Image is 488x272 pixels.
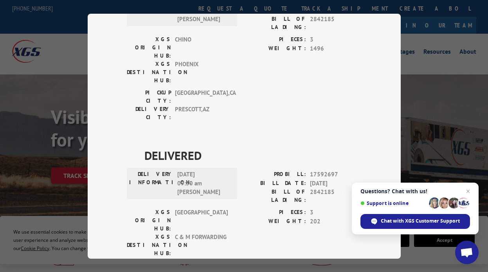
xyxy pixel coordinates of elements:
label: PIECES: [244,35,306,44]
label: PIECES: [244,208,306,217]
span: 3 [310,35,362,44]
span: 1496 [310,44,362,53]
span: [DATE] 09:30 am [PERSON_NAME] [177,170,230,197]
div: Chat with XGS Customer Support [360,214,470,229]
span: DELIVERED [144,147,362,164]
span: PHOENIX [175,60,228,85]
label: PICKUP CITY: [127,89,171,105]
span: Close chat [463,187,473,196]
span: [GEOGRAPHIC_DATA] [175,208,228,233]
span: 202 [310,217,362,226]
label: DELIVERY INFORMATION: [129,170,173,197]
label: BILL OF LADING: [244,15,306,31]
span: Chat with XGS Customer Support [381,218,460,225]
span: 17592697 [310,170,362,179]
span: 2842185 [310,15,362,31]
label: XGS ORIGIN HUB: [127,35,171,60]
label: BILL OF LADING: [244,188,306,204]
label: XGS ORIGIN HUB: [127,208,171,233]
span: [GEOGRAPHIC_DATA] , CA [175,89,228,105]
span: 3 [310,208,362,217]
label: WEIGHT: [244,44,306,53]
span: Questions? Chat with us! [360,188,470,194]
label: DELIVERY CITY: [127,105,171,121]
span: [DATE] [310,179,362,188]
span: 2842185 [310,188,362,204]
label: XGS DESTINATION HUB: [127,233,171,257]
div: Open chat [455,241,479,264]
label: XGS DESTINATION HUB: [127,60,171,85]
label: BILL DATE: [244,179,306,188]
label: WEIGHT: [244,217,306,226]
span: Support is online [360,200,426,206]
span: PRESCOTT , AZ [175,105,228,121]
label: PROBILL: [244,170,306,179]
span: CHINO [175,35,228,60]
span: C & M FORWARDING [175,233,228,257]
